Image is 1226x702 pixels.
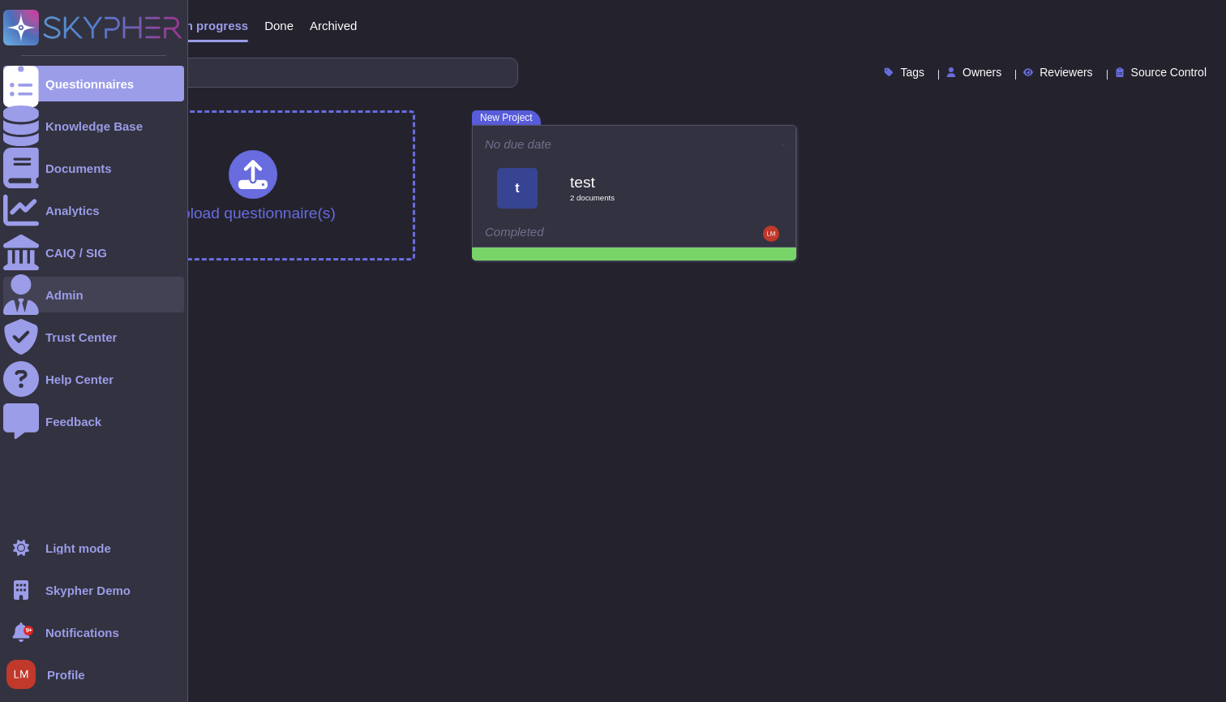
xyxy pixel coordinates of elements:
[3,403,184,439] a: Feedback
[45,120,143,132] div: Knowledge Base
[3,66,184,101] a: Questionnaires
[1131,67,1207,78] span: Source Control
[45,584,131,596] span: Skypher Demo
[472,110,541,125] span: New Project
[1040,67,1092,78] span: Reviewers
[45,373,114,385] div: Help Center
[497,168,538,209] div: t
[6,660,36,689] img: user
[3,192,184,228] a: Analytics
[45,542,111,554] div: Light mode
[962,67,1001,78] span: Owners
[570,174,732,190] b: test
[3,319,184,355] a: Trust Center
[3,277,184,312] a: Admin
[3,150,184,186] a: Documents
[900,67,924,78] span: Tags
[45,627,119,639] span: Notifications
[24,626,33,635] div: 9+
[45,205,100,217] div: Analytics
[47,669,85,681] span: Profile
[3,657,47,692] button: user
[45,331,117,343] div: Trust Center
[310,19,357,32] span: Archived
[3,235,184,270] a: CAIQ / SIG
[485,225,544,239] span: Completed
[763,226,779,242] img: user
[45,78,134,90] div: Questionnaires
[64,58,517,87] input: Search by keywords
[45,162,112,174] div: Documents
[3,361,184,397] a: Help Center
[45,247,107,259] div: CAIQ / SIG
[570,194,732,202] span: 2 document s
[264,19,294,32] span: Done
[3,108,184,144] a: Knowledge Base
[45,289,84,301] div: Admin
[45,416,101,428] div: Feedback
[182,19,248,32] span: In progress
[485,138,551,150] span: No due date
[170,150,336,221] div: Upload questionnaire(s)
